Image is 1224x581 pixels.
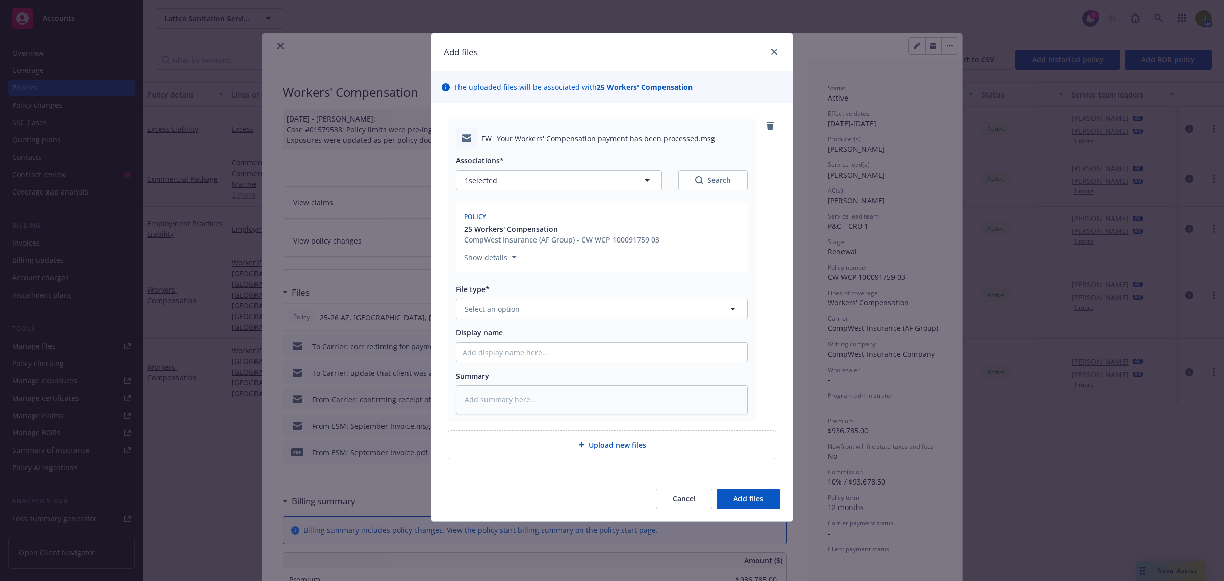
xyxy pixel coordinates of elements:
div: Upload new files [448,430,776,459]
button: Select an option [456,299,748,319]
input: Add display name here... [456,343,747,362]
span: Upload new files [589,440,646,450]
span: Select an option [465,304,520,314]
span: Summary [456,371,489,381]
span: Display name [456,328,503,337]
